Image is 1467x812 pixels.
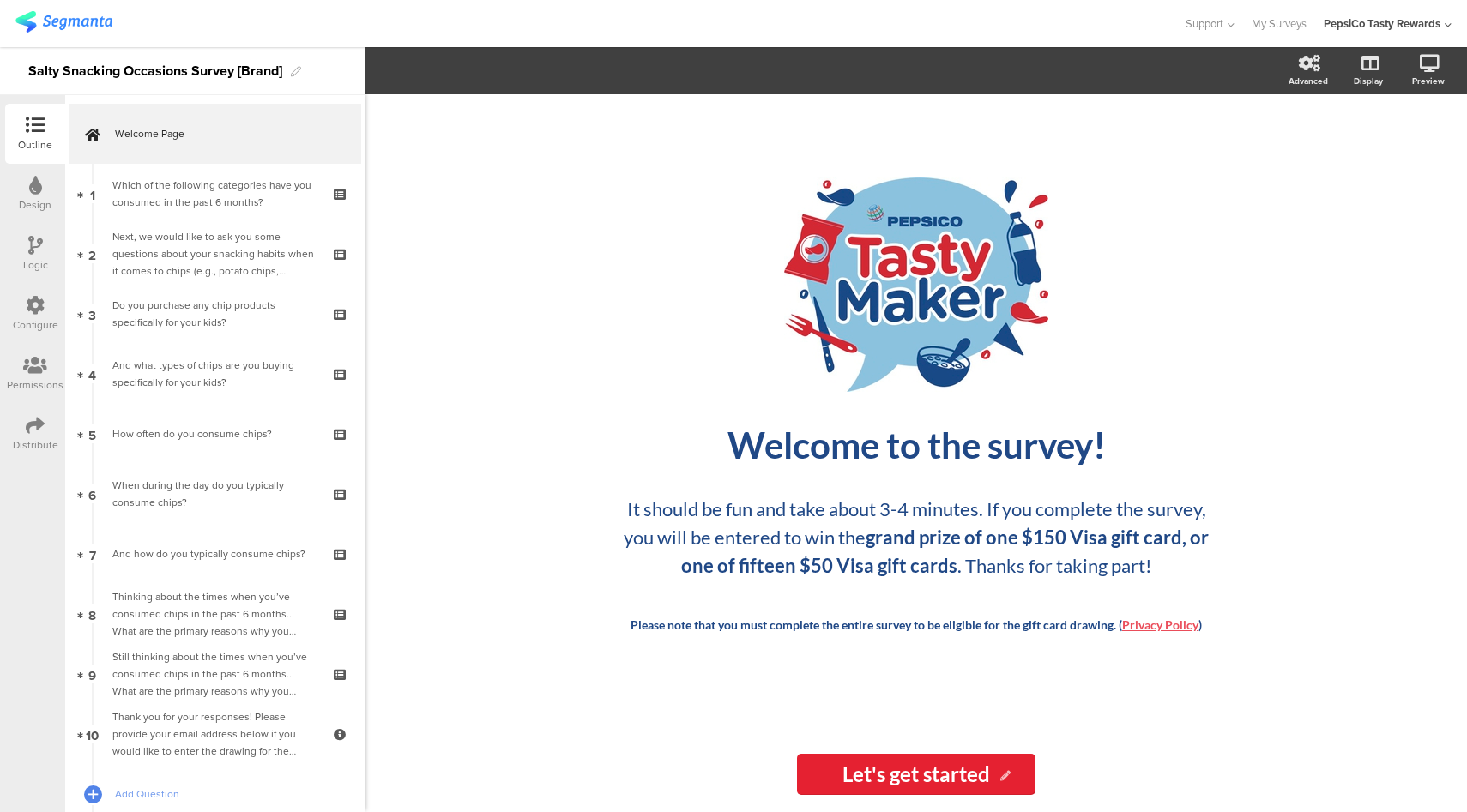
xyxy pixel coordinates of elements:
[88,304,96,323] span: 3
[86,725,99,743] span: 10
[112,588,317,640] div: Thinking about the times when you’ve consumed chips in the past 6 months... What are the primary ...
[69,104,361,164] a: Welcome Page
[616,495,1216,580] p: It should be fun and take about 3-4 minutes. If you complete the survey, you will be entered to w...
[112,708,317,760] div: Thank you for your responses! Please provide your email address below if you would like to enter ...
[13,437,58,453] div: Distribute
[797,754,1035,795] input: Start
[90,184,95,203] span: 1
[1324,15,1440,32] div: PepsiCo Tasty Rewards
[112,177,317,211] div: Which of the following categories have you c onsumed in the past 6 months?
[112,228,317,280] div: Next, we would like to ask you some questions about your snacking habits when it comes to chips (...
[88,364,96,383] span: 4
[69,404,361,464] a: 5 How often do you consume chips?
[1289,75,1328,87] div: Advanced
[69,284,361,344] a: 3 Do you purchase any chip products specifically for your kids?
[69,464,361,524] a: 6 When during the day do you typically consume chips?
[88,244,96,263] span: 2
[112,545,317,562] div: And how do you typically consume chips?
[115,785,335,803] span: Add Question
[69,584,361,644] a: 8 Thinking about the times when you’ve consumed chips in the past 6 months... What are the primar...
[69,344,361,404] a: 4 And what types of chips are you buying specifically for your kids?
[1198,617,1202,632] strong: )
[88,665,96,683] span: 9
[115,125,335,142] span: Welcome Page
[599,424,1234,466] p: Welcome to the survey!
[19,197,51,213] div: Design
[15,11,112,33] img: segmanta logo
[18,137,52,153] div: Outline
[13,317,58,333] div: Configure
[112,648,317,700] div: Still thinking about the times when you’ve consumed chips in the past 6 months... What are the pr...
[112,297,317,331] div: Do you purchase any chip products specifically for your kids?
[69,164,361,224] a: 1 Which of the following categories have you c onsumed in the past 6 months?
[1412,75,1445,87] div: Preview
[1186,15,1223,32] span: Support
[7,377,63,393] div: Permissions
[69,524,361,584] a: 7 And how do you typically consume chips?
[112,425,317,442] div: How often do you consume chips?
[88,484,96,503] span: 6
[1122,617,1198,632] a: Privacy Policy
[69,224,361,284] a: 2 Next, we would like to ask you some questions about your snacking habits when it comes to chips...
[88,424,96,443] span: 5
[69,704,361,764] a: 10 Thank you for your responses! Please provide your email address below if you would like to ent...
[112,477,317,511] div: When during the day do you typically consume chips?
[1354,75,1383,87] div: Display
[89,544,96,563] span: 7
[69,644,361,704] a: 9 Still thinking about the times when you’ve consumed chips in the past 6 months... What are the ...
[88,604,96,623] span: 8
[112,357,317,391] div: And what types of chips are you buying specifically for your kids?
[631,617,1122,632] strong: Please note that you must complete the entire survey to be eligible for the gift card drawing. (
[23,257,48,273] div: Logic
[681,526,1210,577] strong: grand prize of one $150 Visa gift card, or one of fifteen $50 Visa gift cards
[28,57,282,85] div: Salty Snacking Occasions Survey [Brand]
